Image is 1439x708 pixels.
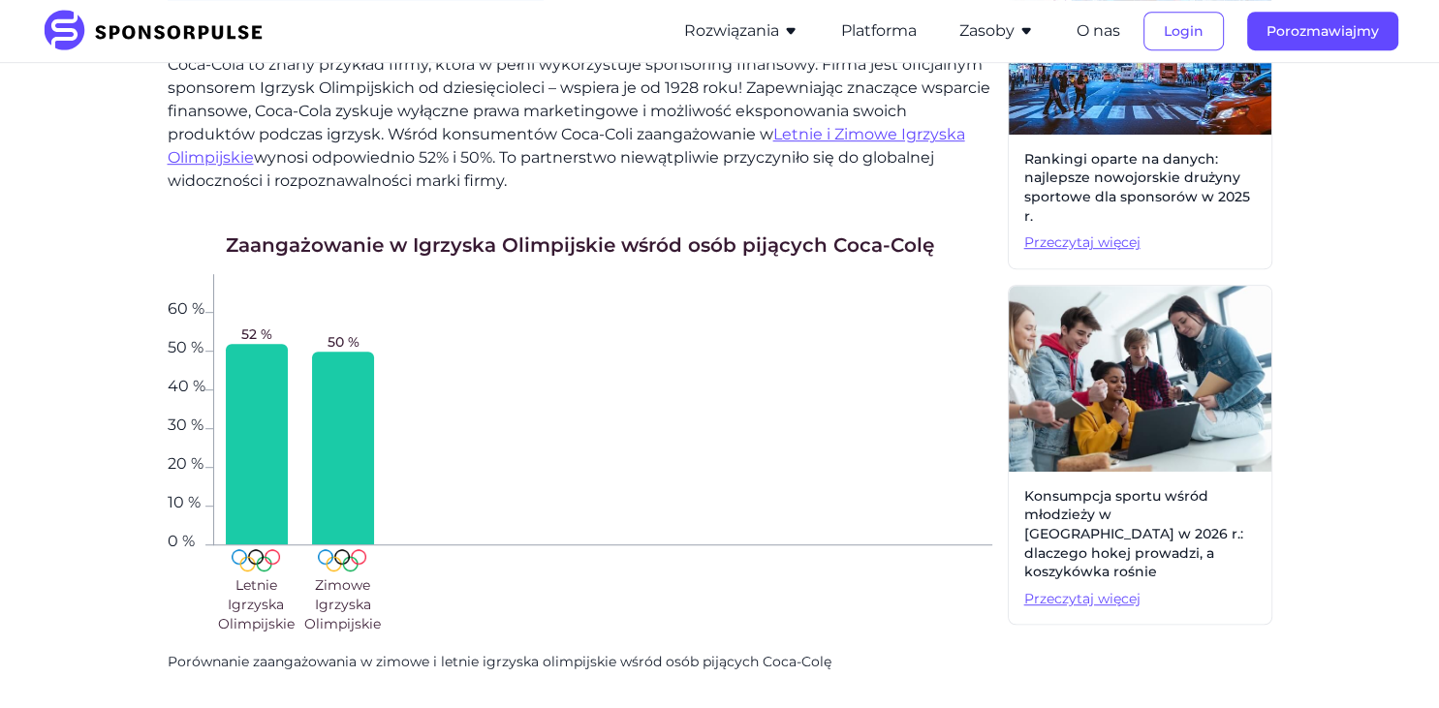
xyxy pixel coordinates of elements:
[168,532,178,550] font: 0
[191,454,203,473] font: %
[841,22,917,40] a: Platforma
[841,19,917,43] button: Platforma
[1247,12,1398,50] button: Porozmawiajmy
[1143,12,1224,50] button: Login
[168,148,934,190] font: wynosi odpowiednio 52% i 50%. To partnerstwo niewątpliwie przyczyniło się do globalnej widocznośc...
[1024,150,1250,225] font: Rankingi oparte na danych: najlepsze nowojorskie drużyny sportowe dla sponsorów w 2025 r.
[241,325,257,343] font: 52
[841,21,917,40] font: Platforma
[193,377,205,395] font: %
[168,653,831,670] font: Porównanie zaangażowania w zimowe i letnie igrzyska olimpijskie wśród osób pijących Coca-Colę
[1077,19,1120,43] button: O nas
[191,338,203,356] font: %
[684,21,779,40] font: Rozwiązania
[1077,22,1120,40] a: O nas
[328,333,344,351] font: 50
[192,299,204,318] font: %
[1247,22,1398,40] a: Porozmawiajmy
[42,10,277,52] img: SponsorPulse
[168,377,189,395] font: 40
[168,299,188,318] font: 60
[226,233,934,257] font: Zaangażowanie w Igrzyska Olimpijskie wśród osób pijących Coca-Colę
[191,416,203,434] font: %
[188,493,201,511] font: %
[1024,590,1141,607] font: Przeczytaj więcej
[304,576,381,632] font: Zimowe Igrzyska Olimpijskie
[168,493,184,511] font: 10
[261,325,272,343] font: %
[959,21,1015,40] font: Zasoby
[168,454,187,473] font: 20
[1267,22,1379,40] font: Porozmawiajmy
[182,532,195,550] font: %
[348,333,360,351] font: %
[1164,22,1204,40] font: Login
[1009,286,1271,472] img: Zdjęcia Getty dzięki uprzejmości Unsplash
[1077,21,1120,40] font: O nas
[168,338,187,356] font: 50
[218,576,295,632] font: Letnie Igrzyska Olimpijskie
[1008,285,1272,626] a: Konsumpcja sportu wśród młodzieży w [GEOGRAPHIC_DATA] w 2026 r.: dlaczego hokej prowadzi, a koszy...
[959,19,1034,43] button: Zasoby
[1024,233,1141,251] font: Przeczytaj więcej
[1143,22,1224,40] a: Login
[684,19,798,43] button: Rozwiązania
[1024,487,1243,580] font: Konsumpcja sportu wśród młodzieży w [GEOGRAPHIC_DATA] w 2026 r.: dlaczego hokej prowadzi, a koszy...
[168,416,187,434] font: 30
